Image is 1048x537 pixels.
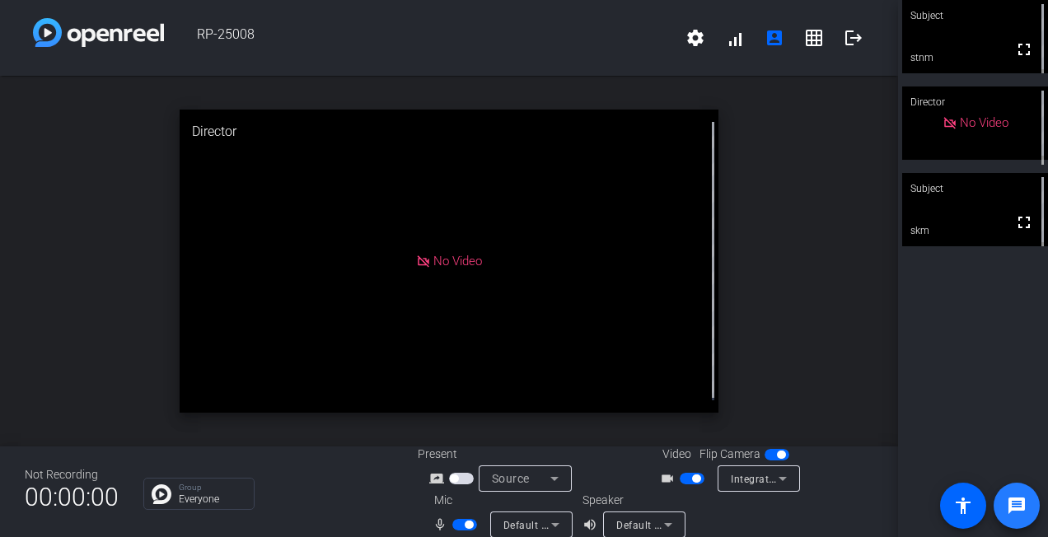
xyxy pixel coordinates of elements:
[902,173,1048,204] div: Subject
[731,472,881,485] span: Integrated Camera (04f2:b7c0)
[418,492,582,509] div: Mic
[433,254,482,268] span: No Video
[1007,496,1027,516] mat-icon: message
[953,496,973,516] mat-icon: accessibility
[25,466,119,483] div: Not Recording
[418,446,582,463] div: Present
[699,446,760,463] span: Flip Camera
[180,110,718,154] div: Director
[433,515,452,535] mat-icon: mic_none
[492,472,530,485] span: Source
[844,28,863,48] mat-icon: logout
[660,469,680,488] mat-icon: videocam_outline
[152,484,171,504] img: Chat Icon
[179,483,246,492] p: Group
[582,492,681,509] div: Speaker
[662,446,691,463] span: Video
[429,469,449,488] mat-icon: screen_share_outline
[33,18,164,47] img: white-gradient.svg
[715,18,755,58] button: signal_cellular_alt
[616,518,806,531] span: Default - Speakers (2- Realtek(R) Audio)
[1014,40,1034,59] mat-icon: fullscreen
[765,28,784,48] mat-icon: account_box
[25,477,119,517] span: 00:00:00
[179,494,246,504] p: Everyone
[503,518,924,531] span: Default - Microphone Array (2- Intel® Smart Sound Technology for Digital Microphones)
[582,515,602,535] mat-icon: volume_up
[804,28,824,48] mat-icon: grid_on
[1014,212,1034,232] mat-icon: fullscreen
[902,86,1048,118] div: Director
[685,28,705,48] mat-icon: settings
[164,18,676,58] span: RP-25008
[960,115,1008,130] span: No Video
